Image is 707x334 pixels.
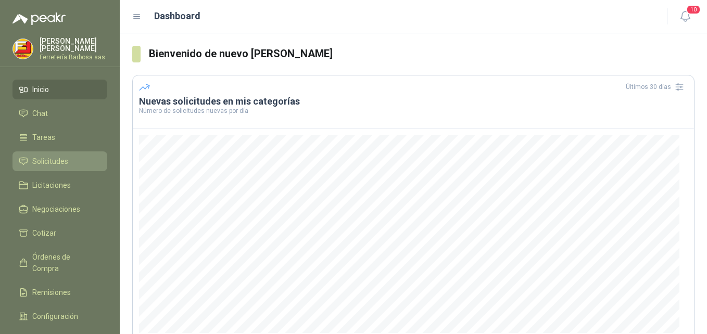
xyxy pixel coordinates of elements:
a: Licitaciones [12,175,107,195]
a: Tareas [12,127,107,147]
h3: Nuevas solicitudes en mis categorías [139,95,688,108]
span: Tareas [32,132,55,143]
span: Chat [32,108,48,119]
a: Chat [12,104,107,123]
span: Cotizar [32,227,56,239]
a: Cotizar [12,223,107,243]
span: Remisiones [32,287,71,298]
h3: Bienvenido de nuevo [PERSON_NAME] [149,46,695,62]
a: Órdenes de Compra [12,247,107,278]
a: Inicio [12,80,107,99]
p: [PERSON_NAME] [PERSON_NAME] [40,37,107,52]
span: Configuración [32,311,78,322]
p: Número de solicitudes nuevas por día [139,108,688,114]
p: Ferretería Barbosa sas [40,54,107,60]
div: Últimos 30 días [626,79,688,95]
img: Company Logo [13,39,33,59]
a: Negociaciones [12,199,107,219]
span: Solicitudes [32,156,68,167]
span: Órdenes de Compra [32,251,97,274]
h1: Dashboard [154,9,200,23]
span: Negociaciones [32,203,80,215]
img: Logo peakr [12,12,66,25]
span: Licitaciones [32,179,71,191]
a: Solicitudes [12,151,107,171]
button: 10 [676,7,695,26]
span: 10 [686,5,701,15]
span: Inicio [32,84,49,95]
a: Remisiones [12,282,107,302]
a: Configuración [12,306,107,326]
